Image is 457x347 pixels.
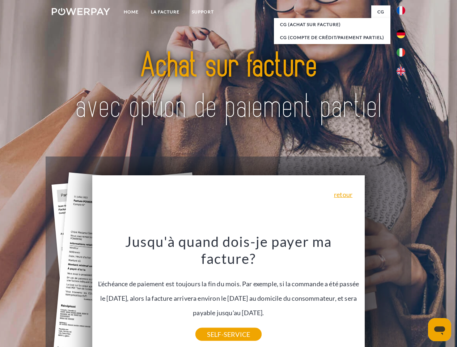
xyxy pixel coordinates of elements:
[97,233,361,267] h3: Jusqu'à quand dois-je payer ma facture?
[397,67,405,76] img: en
[397,30,405,38] img: de
[397,48,405,57] img: it
[428,318,451,341] iframe: Bouton de lancement de la fenêtre de messagerie
[334,191,352,198] a: retour
[274,31,390,44] a: CG (Compte de crédit/paiement partiel)
[371,5,390,18] a: CG
[274,18,390,31] a: CG (achat sur facture)
[52,8,110,15] img: logo-powerpay-white.svg
[145,5,186,18] a: LA FACTURE
[97,233,361,334] div: L'échéance de paiement est toujours la fin du mois. Par exemple, si la commande a été passée le [...
[397,6,405,15] img: fr
[186,5,220,18] a: Support
[195,328,262,341] a: SELF-SERVICE
[69,35,388,138] img: title-powerpay_fr.svg
[118,5,145,18] a: Home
